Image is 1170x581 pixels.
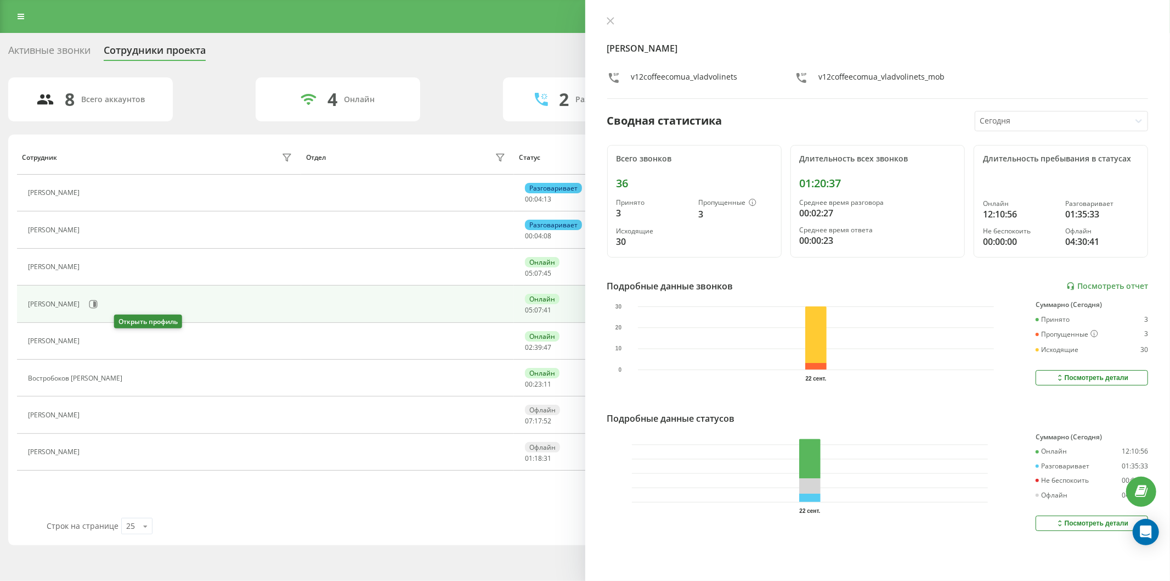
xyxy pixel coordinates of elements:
[544,269,551,278] span: 45
[525,381,551,388] div: : :
[800,206,956,220] div: 00:02:27
[82,95,145,104] div: Всего аккаунтов
[544,194,551,204] span: 13
[525,232,551,240] div: : :
[699,199,772,208] div: Пропущенные
[631,71,738,87] div: v12coffeecomua_vladvolinets
[1065,227,1139,235] div: Офлайн
[104,44,206,62] div: Сотрудники проекта
[525,343,533,352] span: 02
[544,379,551,389] span: 11
[28,448,82,456] div: [PERSON_NAME]
[544,231,551,241] span: 08
[607,113,722,129] div: Сводная статистика
[1036,462,1089,470] div: Разговаривает
[1055,519,1128,528] div: Посмотреть детали
[1065,200,1139,208] div: Разговаривает
[1122,491,1148,499] div: 04:30:41
[617,227,690,235] div: Исходящие
[28,189,82,197] div: [PERSON_NAME]
[525,194,533,204] span: 00
[344,95,375,104] div: Онлайн
[1122,462,1148,470] div: 01:35:33
[819,71,945,87] div: v12coffeecomua_vladvolinets_mob
[575,95,635,104] div: Разговаривают
[1036,477,1089,484] div: Не беспокоить
[1065,235,1139,248] div: 04:30:41
[800,199,956,206] div: Среднее время разговора
[617,154,772,164] div: Всего звонков
[525,442,560,452] div: Офлайн
[534,379,542,389] span: 23
[525,379,533,389] span: 00
[28,375,125,382] div: Востробоков [PERSON_NAME]
[525,331,559,342] div: Онлайн
[519,154,540,161] div: Статус
[983,235,1056,248] div: 00:00:00
[617,235,690,248] div: 30
[8,44,91,62] div: Активные звонки
[47,521,118,531] span: Строк на странице
[525,416,533,426] span: 07
[525,405,560,415] div: Офлайн
[799,508,820,514] text: 22 сент.
[983,154,1139,164] div: Длительность пребывания в статусах
[534,305,542,315] span: 07
[1036,316,1070,323] div: Принято
[805,376,826,382] text: 22 сент.
[615,325,622,331] text: 20
[607,280,733,293] div: Подробные данные звонков
[1036,516,1148,531] button: Посмотреть детали
[983,208,1056,221] div: 12:10:56
[28,337,82,345] div: [PERSON_NAME]
[800,177,956,190] div: 01:20:37
[525,455,551,462] div: : :
[983,227,1056,235] div: Не беспокоить
[525,231,533,241] span: 00
[28,300,82,308] div: [PERSON_NAME]
[525,269,533,278] span: 05
[607,42,1149,55] h4: [PERSON_NAME]
[615,304,622,310] text: 30
[327,89,337,110] div: 4
[800,234,956,247] div: 00:00:23
[1055,373,1128,382] div: Посмотреть детали
[544,454,551,463] span: 31
[1140,346,1148,354] div: 30
[28,263,82,271] div: [PERSON_NAME]
[1036,448,1067,455] div: Онлайн
[1144,316,1148,323] div: 3
[525,294,559,304] div: Онлайн
[534,343,542,352] span: 39
[525,195,551,203] div: : :
[1036,301,1148,309] div: Суммарно (Сегодня)
[534,194,542,204] span: 04
[534,269,542,278] span: 07
[699,208,772,221] div: 3
[1036,491,1067,499] div: Офлайн
[525,344,551,351] div: : :
[544,343,551,352] span: 47
[525,305,533,315] span: 05
[534,416,542,426] span: 17
[1122,448,1148,455] div: 12:10:56
[1036,433,1148,441] div: Суммарно (Сегодня)
[1066,282,1148,291] a: Посмотреть отчет
[525,368,559,378] div: Онлайн
[525,257,559,267] div: Онлайн
[525,417,551,425] div: : :
[615,346,622,352] text: 10
[800,154,956,164] div: Длительность всех звонков
[544,416,551,426] span: 52
[65,89,75,110] div: 8
[525,220,582,230] div: Разговаривает
[1065,208,1139,221] div: 01:35:33
[28,411,82,419] div: [PERSON_NAME]
[1133,519,1159,545] div: Open Intercom Messenger
[559,89,569,110] div: 2
[1036,370,1148,386] button: Посмотреть детали
[306,154,326,161] div: Отдел
[1036,330,1098,339] div: Пропущенные
[534,231,542,241] span: 04
[126,521,135,532] div: 25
